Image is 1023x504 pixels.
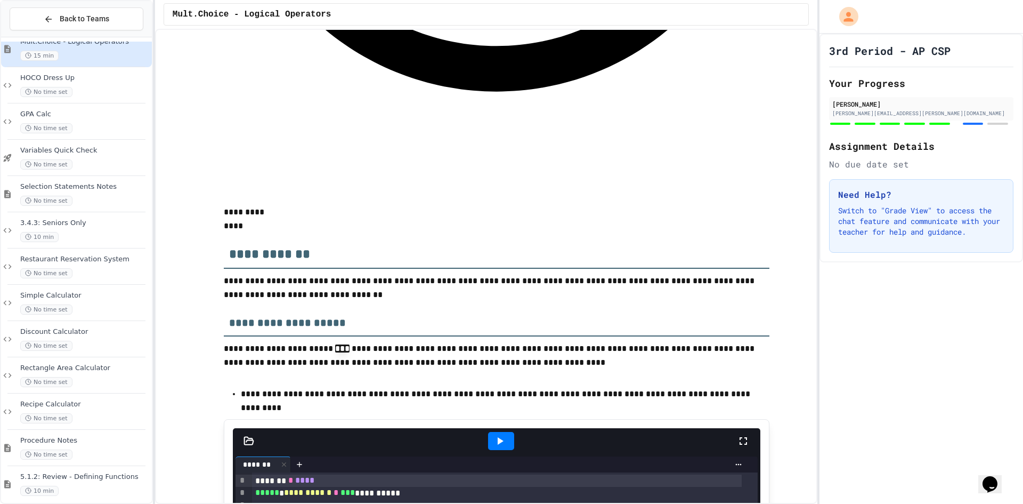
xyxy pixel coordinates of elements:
[20,146,150,155] span: Variables Quick Check
[20,377,72,387] span: No time set
[838,188,1004,201] h3: Need Help?
[20,291,150,300] span: Simple Calculator
[20,413,72,423] span: No time set
[173,8,331,21] span: Mult.Choice - Logical Operators
[20,255,150,264] span: Restaurant Reservation System
[10,7,143,30] button: Back to Teams
[20,450,72,460] span: No time set
[20,436,150,445] span: Procedure Notes
[20,37,150,46] span: Mult.Choice - Logical Operators
[20,400,150,409] span: Recipe Calculator
[829,139,1013,154] h2: Assignment Details
[20,51,59,61] span: 15 min
[20,327,150,337] span: Discount Calculator
[828,4,861,29] div: My Account
[20,196,72,206] span: No time set
[20,159,72,170] span: No time set
[20,268,72,278] span: No time set
[838,205,1004,237] p: Switch to "Grade View" to access the chat feature and communicate with your teacher for help and ...
[20,219,150,228] span: 3.4.3: Seniors Only
[20,341,72,351] span: No time set
[20,364,150,373] span: Rectangle Area Calculator
[20,87,72,97] span: No time set
[20,486,59,496] span: 10 min
[20,182,150,191] span: Selection Statements Notes
[20,473,150,482] span: 5.1.2: Review - Defining Functions
[829,76,1013,91] h2: Your Progress
[20,110,150,119] span: GPA Calc
[832,109,1010,117] div: [PERSON_NAME][EMAIL_ADDRESS][PERSON_NAME][DOMAIN_NAME]
[20,232,59,242] span: 10 min
[60,13,109,25] span: Back to Teams
[978,461,1012,493] iframe: chat widget
[832,99,1010,109] div: [PERSON_NAME]
[829,43,951,58] h1: 3rd Period - AP CSP
[20,123,72,133] span: No time set
[829,158,1013,171] div: No due date set
[20,305,72,315] span: No time set
[20,74,150,83] span: HOCO Dress Up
